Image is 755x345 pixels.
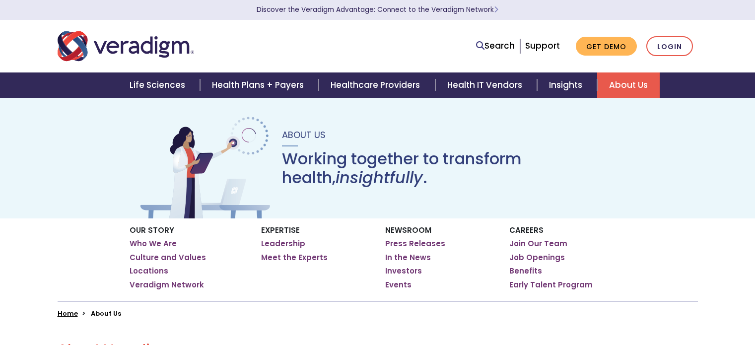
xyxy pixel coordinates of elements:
a: About Us [597,72,660,98]
a: Login [646,36,693,57]
a: Health Plans + Payers [200,72,319,98]
a: Home [58,309,78,318]
a: Culture and Values [130,253,206,263]
a: Locations [130,266,168,276]
a: Events [385,280,412,290]
a: Join Our Team [509,239,567,249]
a: Leadership [261,239,305,249]
a: Healthcare Providers [319,72,435,98]
a: Job Openings [509,253,565,263]
a: Discover the Veradigm Advantage: Connect to the Veradigm NetworkLearn More [257,5,498,14]
a: Life Sciences [118,72,200,98]
a: Search [476,39,515,53]
span: About Us [282,129,326,141]
em: insightfully [336,166,423,189]
a: Health IT Vendors [435,72,537,98]
a: Support [525,40,560,52]
a: Early Talent Program [509,280,593,290]
a: Veradigm Network [130,280,204,290]
img: Veradigm logo [58,30,194,63]
a: In the News [385,253,431,263]
a: Insights [537,72,597,98]
a: Get Demo [576,37,637,56]
a: Meet the Experts [261,253,328,263]
a: Who We Are [130,239,177,249]
a: Investors [385,266,422,276]
a: Press Releases [385,239,445,249]
span: Learn More [494,5,498,14]
a: Benefits [509,266,542,276]
h1: Working together to transform health, . [282,149,618,188]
